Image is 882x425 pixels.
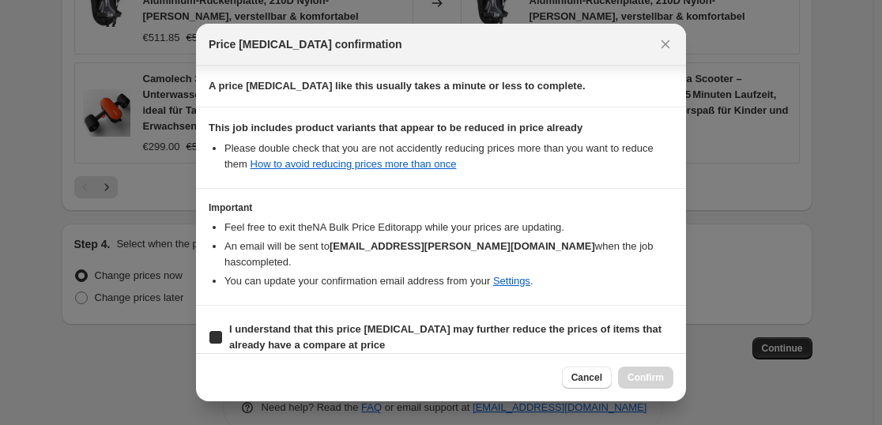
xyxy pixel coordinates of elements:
[229,323,661,351] b: I understand that this price [MEDICAL_DATA] may further reduce the prices of items that already h...
[224,220,673,235] li: Feel free to exit the NA Bulk Price Editor app while your prices are updating.
[330,240,595,252] b: [EMAIL_ADDRESS][PERSON_NAME][DOMAIN_NAME]
[209,201,673,214] h3: Important
[251,158,457,170] a: How to avoid reducing prices more than once
[562,367,612,389] button: Cancel
[209,80,586,92] b: A price [MEDICAL_DATA] like this usually takes a minute or less to complete.
[224,273,673,289] li: You can update your confirmation email address from your .
[571,371,602,384] span: Cancel
[493,275,530,287] a: Settings
[224,239,673,270] li: An email will be sent to when the job has completed .
[224,141,673,172] li: Please double check that you are not accidently reducing prices more than you want to reduce them
[209,122,582,134] b: This job includes product variants that appear to be reduced in price already
[654,33,677,55] button: Close
[209,36,402,52] span: Price [MEDICAL_DATA] confirmation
